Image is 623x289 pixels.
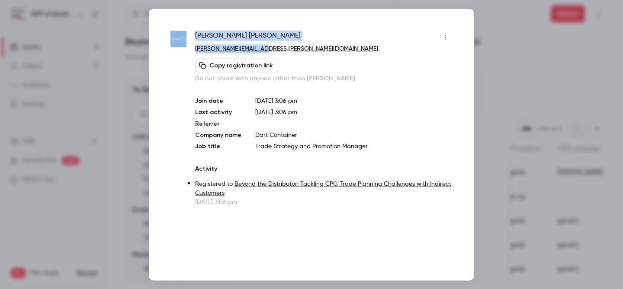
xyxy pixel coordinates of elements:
[195,130,241,139] p: Company name
[255,130,453,139] p: Dart Container
[195,164,453,173] p: Activity
[195,96,241,105] p: Join date
[195,58,278,72] button: Copy registration link
[195,30,301,44] span: [PERSON_NAME] [PERSON_NAME]
[170,31,186,47] img: dart.biz
[255,96,453,105] p: [DATE] 3:06 pm
[195,74,453,83] p: Do not share with anyone other than [PERSON_NAME]
[195,197,453,206] p: [DATE] 3:06 pm
[195,119,241,128] p: Referrer
[195,179,453,197] p: Registered to
[195,181,451,196] a: Beyond the Distributor: Tackling CPG Trade Planning Challenges with Indirect Customers
[255,109,297,115] span: [DATE] 3:06 pm
[255,142,453,150] p: Trade Strategy and Promotion Manager
[195,142,241,150] p: Job title
[195,45,378,51] a: [PERSON_NAME][EMAIL_ADDRESS][PERSON_NAME][DOMAIN_NAME]
[195,108,241,117] p: Last activity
